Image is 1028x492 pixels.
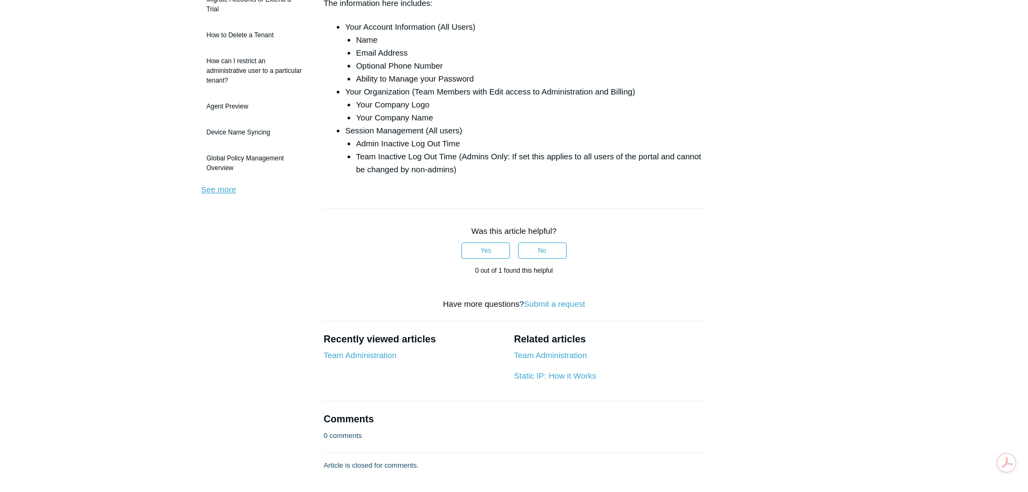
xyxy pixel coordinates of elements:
[514,351,587,360] a: Team Administration
[201,96,308,117] a: Agent Preview
[461,242,510,259] button: This article was helpful
[201,122,308,143] a: Device Name Syncing
[324,351,397,360] a: Team Administration
[201,148,308,178] a: Global Policy Management Overview
[345,85,705,124] li: Your Organization (Team Members with Edit access to Administration and Billing)
[324,332,503,347] h2: Recently viewed articles
[324,298,705,311] div: Have more questions?
[324,430,362,441] p: 0 comments
[475,267,553,274] span: 0 out of 1 found this helpful
[356,111,705,124] li: Your Company Name
[345,21,705,85] li: Your Account Information (All Users)
[345,124,705,176] li: Session Management (All users)
[514,332,704,347] h2: Related articles
[356,98,705,111] li: Your Company Logo
[518,242,567,259] button: This article was not helpful
[201,51,308,91] a: How can I restrict an administrative user to a particular tenant?
[324,460,419,471] p: Article is closed for comments.
[201,185,236,194] a: See more
[356,137,705,150] li: Admin Inactive Log Out Time
[356,33,705,46] li: Name
[514,371,596,380] a: Static IP: How it Works
[356,59,705,72] li: Optional Phone Number
[356,150,705,176] li: Team Inactive Log Out Time (Admins Only: If set this applies to all users of the portal and canno...
[524,299,585,308] a: Submit a request
[356,72,705,85] li: Ability to Manage your Password
[356,46,705,59] li: Email Address
[472,226,557,235] span: Was this article helpful?
[201,25,308,45] a: How to Delete a Tenant
[324,412,705,427] h2: Comments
